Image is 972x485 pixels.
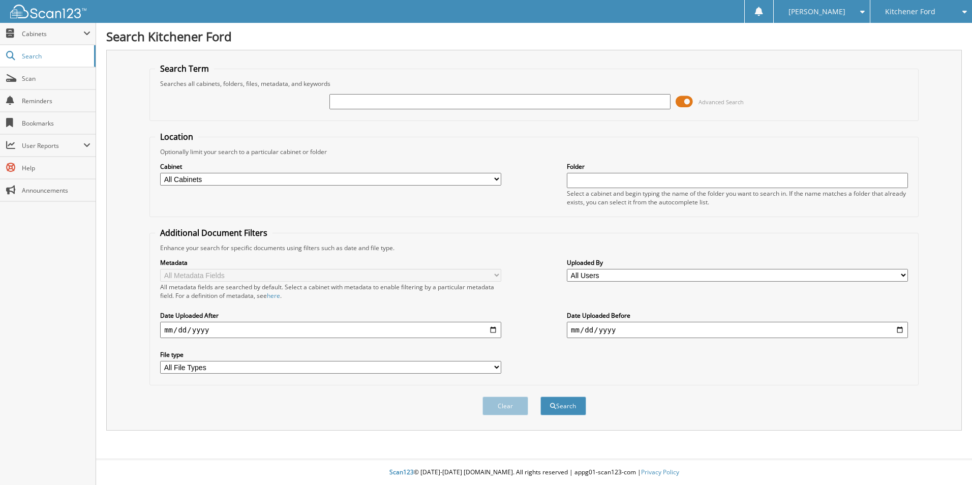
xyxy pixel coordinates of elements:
button: Clear [482,397,528,415]
legend: Location [155,131,198,142]
legend: Additional Document Filters [155,227,272,238]
span: Kitchener Ford [885,9,935,15]
label: Folder [567,162,908,171]
span: Scan123 [389,468,414,476]
span: Search [22,52,89,60]
label: Uploaded By [567,258,908,267]
button: Search [540,397,586,415]
div: © [DATE]-[DATE] [DOMAIN_NAME]. All rights reserved | appg01-scan123-com | [96,460,972,485]
span: Cabinets [22,29,83,38]
span: Reminders [22,97,90,105]
span: Announcements [22,186,90,195]
span: Help [22,164,90,172]
label: Metadata [160,258,501,267]
img: scan123-logo-white.svg [10,5,86,18]
div: Searches all cabinets, folders, files, metadata, and keywords [155,79,913,88]
div: All metadata fields are searched by default. Select a cabinet with metadata to enable filtering b... [160,283,501,300]
div: Optionally limit your search to a particular cabinet or folder [155,147,913,156]
label: Cabinet [160,162,501,171]
span: Scan [22,74,90,83]
span: User Reports [22,141,83,150]
div: Enhance your search for specific documents using filters such as date and file type. [155,244,913,252]
a: here [267,291,280,300]
h1: Search Kitchener Ford [106,28,962,45]
input: end [567,322,908,338]
input: start [160,322,501,338]
legend: Search Term [155,63,214,74]
a: Privacy Policy [641,468,679,476]
label: Date Uploaded After [160,311,501,320]
span: Bookmarks [22,119,90,128]
label: Date Uploaded Before [567,311,908,320]
div: Select a cabinet and begin typing the name of the folder you want to search in. If the name match... [567,189,908,206]
span: [PERSON_NAME] [788,9,845,15]
span: Advanced Search [698,98,744,106]
label: File type [160,350,501,359]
